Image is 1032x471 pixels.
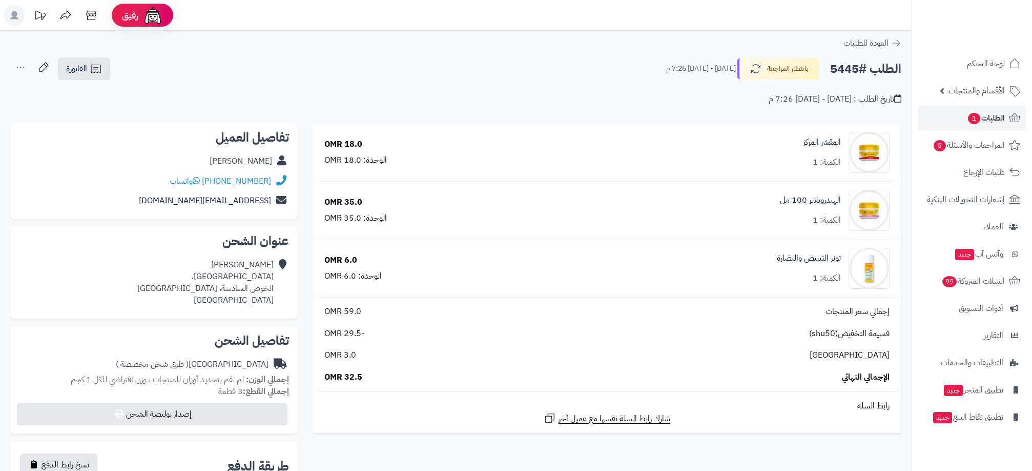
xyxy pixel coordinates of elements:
[116,358,189,370] span: ( طرق شحن مخصصة )
[27,5,53,28] a: تحديثات المنصة
[843,37,901,49] a: العودة للطلبات
[324,197,362,208] div: 35.0 OMR
[559,413,670,425] span: شارك رابط السلة نفسها مع عميل آخر
[324,270,382,282] div: الوحدة: 6.0 OMR
[218,385,289,398] small: 3 قطعة
[139,194,271,207] a: [EMAIL_ADDRESS][DOMAIN_NAME]
[967,111,1005,125] span: الطلبات
[137,259,274,306] div: [PERSON_NAME] [GEOGRAPHIC_DATA]، الخوض السادسة، [GEOGRAPHIC_DATA] [GEOGRAPHIC_DATA]
[825,306,890,318] span: إجمالي سعر المنتجات
[932,410,1003,424] span: تطبيق نقاط البيع
[959,301,1003,316] span: أدوات التسويق
[963,165,1005,180] span: طلبات الإرجاع
[954,247,1003,261] span: وآتس آب
[967,56,1005,71] span: لوحة التحكم
[968,113,980,124] span: 1
[927,192,1005,207] span: إشعارات التحويلات البنكية
[58,57,110,80] a: الفاتورة
[983,220,1003,234] span: العملاء
[918,133,1026,158] a: المراجعات والأسئلة5
[324,154,387,166] div: الوحدة: 18.0 OMR
[943,383,1003,397] span: تطبيق المتجر
[324,212,387,224] div: الوحدة: 35.0 OMR
[324,254,357,266] div: 6.0 OMR
[66,63,87,75] span: الفاتورة
[324,349,356,361] span: 3.0 OMR
[803,136,841,148] a: المقشر المركز
[202,175,271,187] a: [PHONE_NUMBER]
[918,187,1026,212] a: إشعارات التحويلات البنكية
[918,269,1026,293] a: السلات المتروكة99
[918,214,1026,239] a: العملاء
[942,276,957,287] span: 99
[849,132,889,173] img: 1739575568-cm5h90uvo0xar01klg5zoc1bm__D8_A7_D9_84_D9_85_D9_82_D8_B4_D8_B1__D8_A7_D9_84_D9_85_D8_B...
[666,64,736,74] small: [DATE] - [DATE] 7:26 م
[324,371,362,383] span: 32.5 OMR
[769,93,901,105] div: تاريخ الطلب : [DATE] - [DATE] 7:26 م
[941,274,1005,288] span: السلات المتروكة
[324,139,362,150] div: 18.0 OMR
[210,155,272,167] div: [PERSON_NAME]
[777,252,841,264] a: تونر التبييض والنضارة
[324,328,364,340] span: -29.5 OMR
[984,328,1003,343] span: التقارير
[849,248,889,289] img: 1739577595-cm51khrme0n1z01klhcir4seo_WHITING_TONER-01-90x90.jpg
[813,156,841,168] div: الكمية: 1
[18,131,289,144] h2: تفاصيل العميل
[116,359,269,370] div: [GEOGRAPHIC_DATA]
[918,242,1026,266] a: وآتس آبجديد
[933,412,952,423] span: جديد
[849,190,889,231] img: 1739576658-cm5o7h3k200cz01n3d88igawy_HYDROBALAPER_w-90x90.jpg
[842,371,890,383] span: الإجمالي النهائي
[809,328,890,340] span: قسيمة التخفيض(shu50)
[317,400,897,412] div: رابط السلة
[122,9,138,22] span: رفيق
[933,138,1005,152] span: المراجعات والأسئلة
[813,272,841,284] div: الكمية: 1
[544,412,670,425] a: شارك رابط السلة نفسها مع عميل آخر
[948,84,1005,98] span: الأقسام والمنتجات
[918,378,1026,402] a: تطبيق المتجرجديد
[737,58,819,80] button: بانتظار المراجعة
[71,374,244,386] span: لم تقم بتحديد أوزان للمنتجات ، وزن افتراضي للكل 1 كجم
[934,140,946,151] span: 5
[324,306,361,318] span: 59.0 OMR
[918,323,1026,348] a: التقارير
[941,356,1003,370] span: التطبيقات والخدمات
[18,335,289,347] h2: تفاصيل الشحن
[42,459,89,471] span: نسخ رابط الدفع
[918,160,1026,185] a: طلبات الإرجاع
[243,385,289,398] strong: إجمالي القطع:
[918,296,1026,321] a: أدوات التسويق
[813,214,841,226] div: الكمية: 1
[18,235,289,247] h2: عنوان الشحن
[246,374,289,386] strong: إجمالي الوزن:
[944,385,963,396] span: جديد
[918,106,1026,130] a: الطلبات1
[810,349,890,361] span: [GEOGRAPHIC_DATA]
[142,5,163,26] img: ai-face.png
[780,194,841,206] a: الهيدروبلابر 100 مل
[170,175,200,187] a: واتساب
[830,58,901,80] h2: الطلب #5445
[17,403,287,425] button: إصدار بوليصة الشحن
[955,249,974,260] span: جديد
[918,51,1026,76] a: لوحة التحكم
[918,350,1026,375] a: التطبيقات والخدمات
[918,405,1026,429] a: تطبيق نقاط البيعجديد
[843,37,889,49] span: العودة للطلبات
